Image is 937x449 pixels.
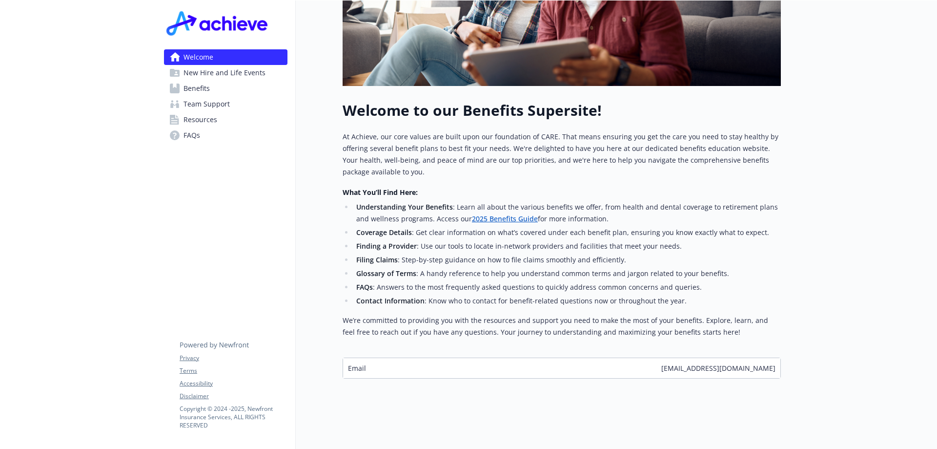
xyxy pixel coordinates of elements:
[356,202,453,212] strong: Understanding Your Benefits
[353,268,781,279] li: : A handy reference to help you understand common terms and jargon related to your benefits.
[180,405,287,429] p: Copyright © 2024 - 2025 , Newfront Insurance Services, ALL RIGHTS RESERVED
[661,363,775,373] span: [EMAIL_ADDRESS][DOMAIN_NAME]
[183,112,217,128] span: Resources
[164,81,287,96] a: Benefits
[180,392,287,401] a: Disclaimer
[353,254,781,266] li: : Step-by-step guidance on how to file claims smoothly and efficiently.
[164,49,287,65] a: Welcome
[183,96,230,112] span: Team Support
[472,214,538,223] a: 2025 Benefits Guide
[183,65,265,81] span: New Hire and Life Events
[183,81,210,96] span: Benefits
[343,188,418,197] strong: What You’ll Find Here:
[183,49,213,65] span: Welcome
[343,102,781,119] h1: Welcome to our Benefits Supersite!
[183,128,200,143] span: FAQs
[348,363,366,373] span: Email
[343,315,781,338] p: We’re committed to providing you with the resources and support you need to make the most of your...
[180,379,287,388] a: Accessibility
[164,96,287,112] a: Team Support
[180,366,287,375] a: Terms
[164,112,287,128] a: Resources
[356,255,398,264] strong: Filing Claims
[356,241,417,251] strong: Finding a Provider
[356,228,412,237] strong: Coverage Details
[353,281,781,293] li: : Answers to the most frequently asked questions to quickly address common concerns and queries.
[343,131,781,178] p: At Achieve, our core values are built upon our foundation of CARE. That means ensuring you get th...
[356,296,425,305] strong: Contact Information
[353,240,781,252] li: : Use our tools to locate in-network providers and facilities that meet your needs.
[353,201,781,225] li: : Learn all about the various benefits we offer, from health and dental coverage to retirement pl...
[353,227,781,238] li: : Get clear information on what’s covered under each benefit plan, ensuring you know exactly what...
[353,295,781,307] li: : Know who to contact for benefit-related questions now or throughout the year.
[180,354,287,363] a: Privacy
[356,269,416,278] strong: Glossary of Terms
[164,65,287,81] a: New Hire and Life Events
[356,282,373,292] strong: FAQs
[164,128,287,143] a: FAQs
